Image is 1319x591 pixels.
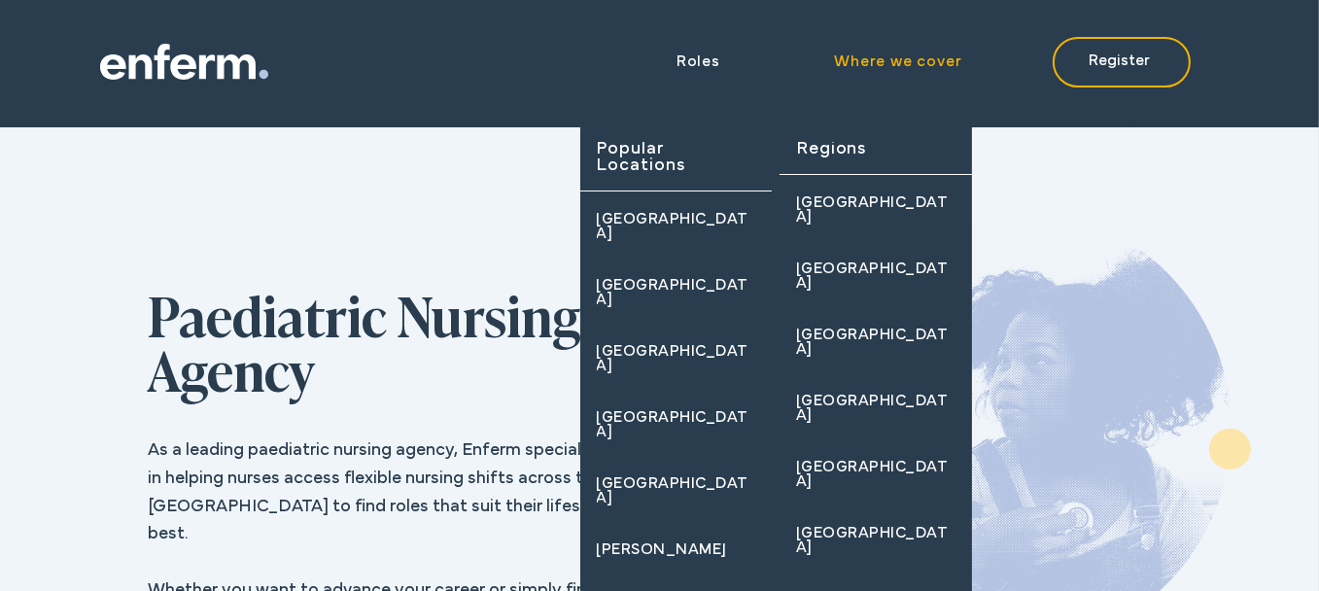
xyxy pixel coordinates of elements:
span: [PERSON_NAME] [597,543,727,558]
div: Popular Locations [580,126,773,191]
span: [GEOGRAPHIC_DATA] [597,411,756,440]
span: Popular Locations [597,142,756,175]
a: [GEOGRAPHIC_DATA] [580,263,773,324]
a: [GEOGRAPHIC_DATA] [780,181,972,241]
a: [GEOGRAPHIC_DATA] [780,445,972,505]
a: Where we cover [738,45,972,80]
span: [GEOGRAPHIC_DATA] [597,345,756,374]
div: Roles [580,45,730,80]
span: Register [1089,52,1150,71]
span: [GEOGRAPHIC_DATA] [796,395,955,424]
a: [GEOGRAPHIC_DATA] [580,330,773,390]
a: [GEOGRAPHIC_DATA] [580,462,773,522]
a: [GEOGRAPHIC_DATA] [780,247,972,307]
nav: Site [580,45,972,80]
a: [GEOGRAPHIC_DATA] [580,197,773,258]
span: [GEOGRAPHIC_DATA] [796,329,955,358]
span: [GEOGRAPHIC_DATA] [796,196,955,226]
span: [GEOGRAPHIC_DATA] [796,527,955,556]
span: Regions [796,142,867,158]
span: [GEOGRAPHIC_DATA] [597,279,756,308]
a: [GEOGRAPHIC_DATA] [780,379,972,439]
span: Paediatric Nursing Agency [149,295,581,404]
a: [GEOGRAPHIC_DATA] [580,396,773,456]
span: Where we cover [834,54,961,70]
span: [GEOGRAPHIC_DATA] [796,262,955,292]
div: Regions [780,126,972,175]
span: [GEOGRAPHIC_DATA] [597,213,756,242]
a: [PERSON_NAME] [580,528,773,574]
a: Register [1053,37,1191,87]
span: Roles [677,54,720,70]
a: [GEOGRAPHIC_DATA] [780,313,972,373]
span: [GEOGRAPHIC_DATA] [597,477,756,506]
a: [GEOGRAPHIC_DATA] [780,511,972,572]
span: [GEOGRAPHIC_DATA] [796,461,955,490]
